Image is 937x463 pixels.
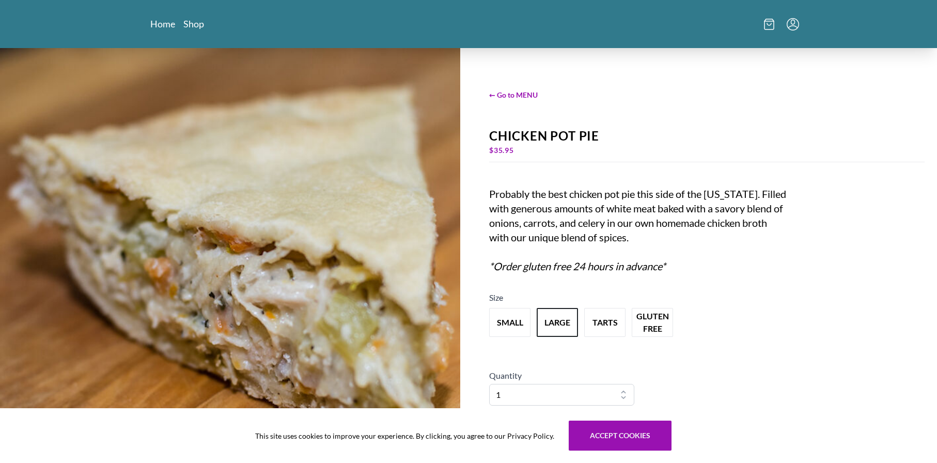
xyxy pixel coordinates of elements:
span: This site uses cookies to improve your experience. By clicking, you agree to our Privacy Policy. [255,430,554,441]
button: Variant Swatch [489,308,530,337]
span: ← Go to MENU [489,89,925,100]
div: Probably the best chicken pot pie this side of the [US_STATE]. Filled with generous amounts of wh... [489,187,787,273]
button: Variant Swatch [537,308,578,337]
span: Size [489,292,503,302]
select: Quantity [489,384,634,406]
span: Quantity [489,371,522,380]
em: *Order gluten free 24 hours in advance* [489,260,666,272]
a: Home [150,18,175,30]
a: Logo [438,8,499,40]
button: Variant Swatch [632,308,673,337]
div: $ 35.95 [489,143,925,158]
a: Shop [183,18,204,30]
div: Chicken Pot Pie [489,129,925,143]
button: Accept cookies [569,421,671,451]
button: Menu [787,18,799,30]
button: Variant Swatch [584,308,626,337]
img: logo [438,8,499,37]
